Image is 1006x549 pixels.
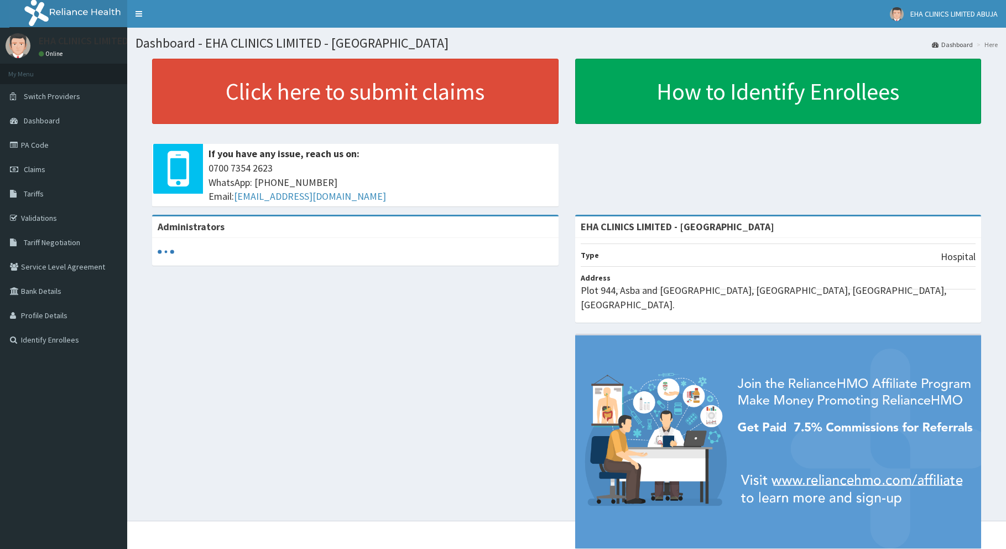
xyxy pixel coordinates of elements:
[941,250,976,264] p: Hospital
[24,164,45,174] span: Claims
[24,91,80,101] span: Switch Providers
[209,161,553,204] span: 0700 7354 2623 WhatsApp: [PHONE_NUMBER] Email:
[24,116,60,126] span: Dashboard
[24,189,44,199] span: Tariffs
[6,33,30,58] img: User Image
[158,220,225,233] b: Administrators
[24,237,80,247] span: Tariff Negotiation
[575,335,982,548] img: provider-team-banner.png
[152,59,559,124] a: Click here to submit claims
[932,40,973,49] a: Dashboard
[974,40,998,49] li: Here
[575,59,982,124] a: How to Identify Enrollees
[39,50,65,58] a: Online
[581,220,774,233] strong: EHA CLINICS LIMITED - [GEOGRAPHIC_DATA]
[135,36,998,50] h1: Dashboard - EHA CLINICS LIMITED - [GEOGRAPHIC_DATA]
[39,36,158,46] p: EHA CLINICS LIMITED ABUJA
[234,190,386,203] a: [EMAIL_ADDRESS][DOMAIN_NAME]
[209,147,359,160] b: If you have any issue, reach us on:
[581,283,976,312] p: Plot 944, Asba and [GEOGRAPHIC_DATA], [GEOGRAPHIC_DATA], [GEOGRAPHIC_DATA], [GEOGRAPHIC_DATA].
[910,9,998,19] span: EHA CLINICS LIMITED ABUJA
[581,273,611,283] b: Address
[890,7,904,21] img: User Image
[581,250,599,260] b: Type
[158,244,174,260] svg: audio-loading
